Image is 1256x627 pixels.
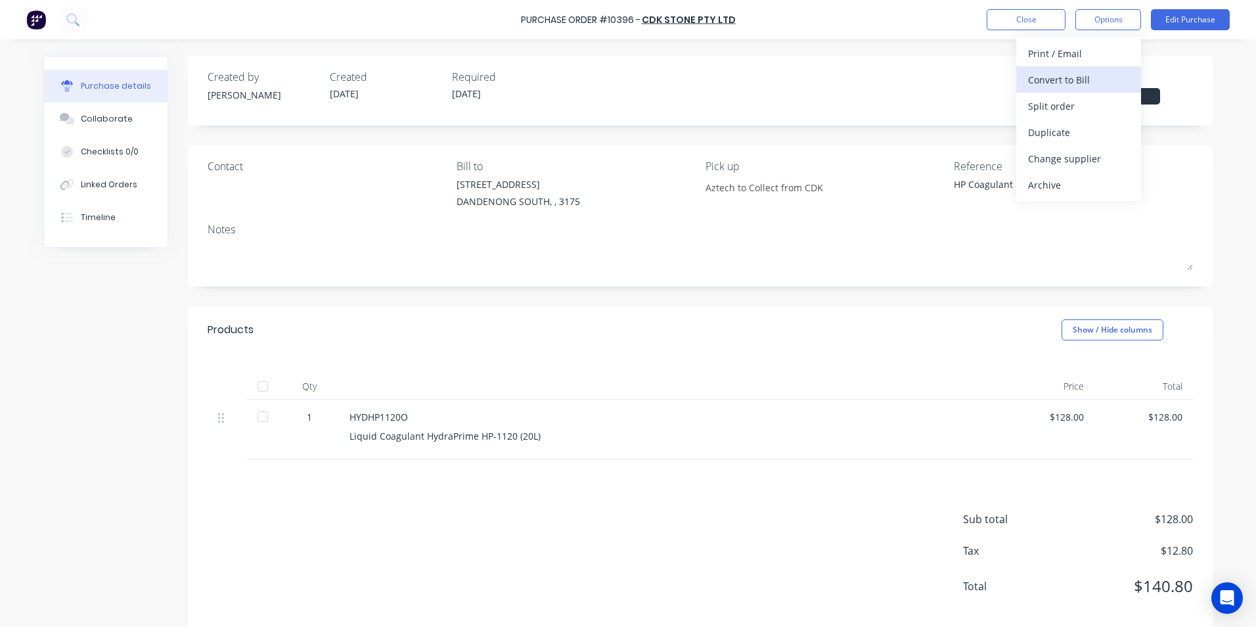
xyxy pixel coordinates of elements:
div: Reference [954,158,1193,174]
span: $12.80 [1062,543,1193,559]
button: Linked Orders [44,168,168,201]
div: Split order [1028,97,1129,116]
div: Liquid Coagulant HydraPrime HP-1120 (20L) [349,429,985,443]
input: Enter notes... [706,177,825,197]
button: Edit Purchase [1151,9,1230,30]
button: Purchase details [44,70,168,103]
div: [PERSON_NAME] [208,88,319,102]
span: Sub total [963,511,1062,527]
div: Change supplier [1028,149,1129,168]
div: Checklists 0/0 [81,146,139,158]
div: Created [330,69,441,85]
div: Created by [208,69,319,85]
div: 1 [290,410,328,424]
div: [STREET_ADDRESS] [457,177,580,191]
div: Required [452,69,564,85]
span: Total [963,578,1062,594]
span: Tax [963,543,1062,559]
div: Collaborate [81,113,133,125]
div: Contact [208,158,447,174]
button: Timeline [44,201,168,234]
div: Print / Email [1028,44,1129,63]
div: $128.00 [1006,410,1084,424]
span: $128.00 [1062,511,1193,527]
div: Linked Orders [81,179,137,191]
button: Checklists 0/0 [44,135,168,168]
div: Price [996,373,1094,400]
button: Collaborate [44,103,168,135]
button: Close [987,9,1065,30]
a: CDK Stone Pty Ltd [642,13,736,26]
div: Purchase details [81,80,151,92]
div: Notes [208,221,1193,237]
img: Factory [26,10,46,30]
span: $140.80 [1062,574,1193,598]
div: Bill to [457,158,696,174]
div: Qty [280,373,339,400]
div: DANDENONG SOUTH, , 3175 [457,195,580,208]
div: Convert to Bill [1028,70,1129,89]
div: Products [208,322,254,338]
div: Duplicate [1028,123,1129,142]
div: Total [1094,373,1193,400]
div: Timeline [81,212,116,223]
div: HYDHP1120O [349,410,985,424]
div: Pick up [706,158,945,174]
div: Purchase Order #10396 - [521,13,640,27]
div: Open Intercom Messenger [1211,582,1243,614]
button: Options [1075,9,1141,30]
textarea: HP Coagulant 1120 [954,177,1118,207]
div: $128.00 [1105,410,1182,424]
div: Archive [1028,175,1129,195]
button: Show / Hide columns [1062,319,1163,340]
